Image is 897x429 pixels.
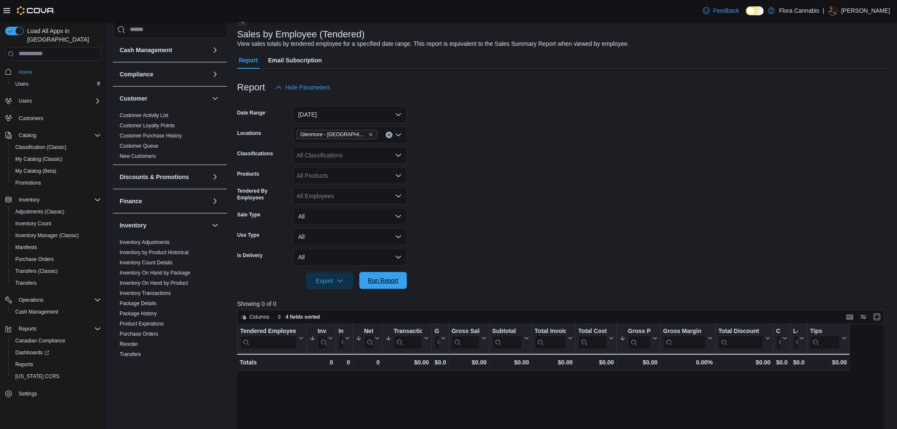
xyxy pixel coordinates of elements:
[120,310,157,317] span: Package History
[15,337,65,344] span: Canadian Compliance
[776,327,781,335] div: Cashback
[12,336,69,346] a: Canadian Compliance
[15,208,64,215] span: Adjustments (Classic)
[286,314,320,320] span: 4 fields sorted
[113,110,227,165] div: Customer
[240,327,304,349] button: Tendered Employee
[237,188,290,201] label: Tendered By Employees
[619,327,658,349] button: Gross Profit
[274,312,323,322] button: 4 fields sorted
[368,276,398,285] span: Run Report
[2,112,104,124] button: Customers
[12,242,101,252] span: Manifests
[872,312,882,322] button: Enter fullscreen
[339,357,350,367] div: 0
[776,357,788,367] div: $0.00
[120,351,141,358] span: Transfers
[828,6,838,16] div: Gavin Russell
[810,327,840,349] div: Tips
[810,327,840,335] div: Tips
[2,194,104,206] button: Inventory
[718,327,764,335] div: Total Discount
[12,371,101,381] span: Washington CCRS
[15,113,47,123] a: Customers
[120,112,168,119] span: Customer Activity List
[120,70,153,79] h3: Compliance
[628,327,651,349] div: Gross Profit
[8,206,104,218] button: Adjustments (Classic)
[318,327,326,335] div: Invoices Sold
[293,106,407,123] button: [DATE]
[492,327,522,349] div: Subtotal
[364,327,373,349] div: Net Sold
[120,290,171,297] span: Inventory Transactions
[120,280,188,286] span: Inventory On Hand by Product
[15,195,101,205] span: Inventory
[492,327,522,335] div: Subtotal
[120,331,158,337] a: Purchase Orders
[8,265,104,277] button: Transfers (Classic)
[8,78,104,90] button: Users
[297,130,377,139] span: Glenmore - Kelowna - 450374
[434,357,446,367] div: $0.00
[12,154,66,164] a: My Catalog (Classic)
[15,113,101,123] span: Customers
[240,327,297,335] div: Tendered Employee
[841,6,890,16] p: [PERSON_NAME]
[15,349,49,356] span: Dashboards
[113,237,227,363] div: Inventory
[779,6,819,16] p: Flora Cannabis
[15,179,41,186] span: Promotions
[823,6,824,16] p: |
[293,208,407,225] button: All
[12,307,101,317] span: Cash Management
[718,327,764,349] div: Total Discount
[663,357,713,367] div: 0.00%
[15,361,33,368] span: Reports
[810,357,847,367] div: $0.00
[210,172,220,182] button: Discounts & Promotions
[15,244,37,251] span: Manifests
[15,96,101,106] span: Users
[12,359,101,370] span: Reports
[210,69,220,79] button: Compliance
[359,272,407,289] button: Run Report
[12,178,101,188] span: Promotions
[120,321,164,327] a: Product Expirations
[15,96,35,106] button: Users
[810,327,847,349] button: Tips
[12,242,40,252] a: Manifests
[237,171,259,177] label: Products
[120,112,168,118] a: Customer Activity List
[492,327,529,349] button: Subtotal
[12,371,63,381] a: [US_STATE] CCRS
[15,130,101,140] span: Catalog
[619,357,658,367] div: $0.00
[718,327,771,349] button: Total Discount
[386,132,392,138] button: Clear input
[2,387,104,400] button: Settings
[15,195,43,205] button: Inventory
[15,389,40,399] a: Settings
[8,165,104,177] button: My Catalog (Beta)
[628,327,651,335] div: Gross Profit
[286,83,330,92] span: Hide Parameters
[120,320,164,327] span: Product Expirations
[5,62,101,422] nav: Complex example
[451,327,487,349] button: Gross Sales
[15,295,47,305] button: Operations
[451,327,480,335] div: Gross Sales
[394,327,422,349] div: Transaction Average
[120,132,182,139] span: Customer Purchase History
[578,327,607,349] div: Total Cost
[120,123,175,129] a: Customer Loyalty Points
[15,280,36,286] span: Transfers
[535,327,573,349] button: Total Invoiced
[15,268,58,275] span: Transfers (Classic)
[434,327,439,335] div: Gift Cards
[120,94,208,103] button: Customer
[451,357,487,367] div: $0.00
[237,130,261,137] label: Locations
[19,98,32,104] span: Users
